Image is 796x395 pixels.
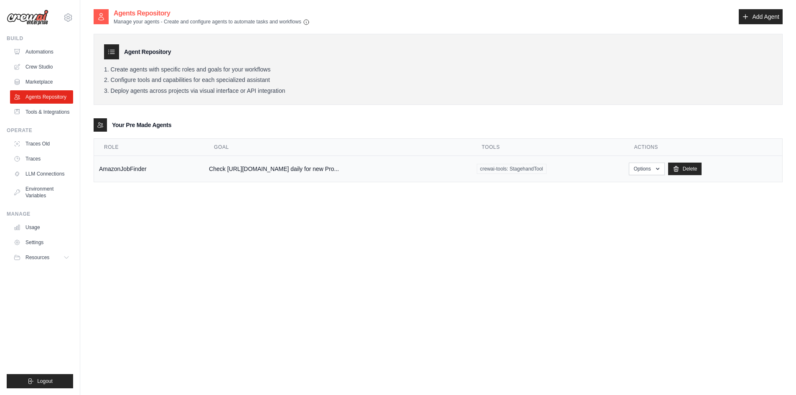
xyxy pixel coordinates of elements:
[7,127,73,134] div: Operate
[10,221,73,234] a: Usage
[112,121,171,129] h3: Your Pre Made Agents
[37,378,53,385] span: Logout
[10,182,73,202] a: Environment Variables
[104,66,772,74] li: Create agents with specific roles and goals for your workflows
[668,163,702,175] a: Delete
[104,76,772,84] li: Configure tools and capabilities for each specialized assistant
[7,35,73,42] div: Build
[629,163,664,175] button: Options
[204,139,472,156] th: Goal
[10,105,73,119] a: Tools & Integrations
[124,48,171,56] h3: Agent Repository
[114,18,310,25] p: Manage your agents - Create and configure agents to automate tasks and workflows
[10,152,73,166] a: Traces
[10,90,73,104] a: Agents Repository
[7,211,73,217] div: Manage
[472,139,624,156] th: Tools
[624,139,782,156] th: Actions
[7,374,73,388] button: Logout
[477,164,547,174] span: crewai-tools: StagehandTool
[104,87,772,95] li: Deploy agents across projects via visual interface or API integration
[204,156,472,182] td: Check [URL][DOMAIN_NAME] daily for new Pro...
[10,60,73,74] a: Crew Studio
[94,156,204,182] td: AmazonJobFinder
[114,8,310,18] h2: Agents Repository
[739,9,783,24] a: Add Agent
[94,139,204,156] th: Role
[25,254,49,261] span: Resources
[10,167,73,181] a: LLM Connections
[10,75,73,89] a: Marketplace
[10,251,73,264] button: Resources
[10,137,73,150] a: Traces Old
[10,236,73,249] a: Settings
[7,10,48,25] img: Logo
[10,45,73,59] a: Automations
